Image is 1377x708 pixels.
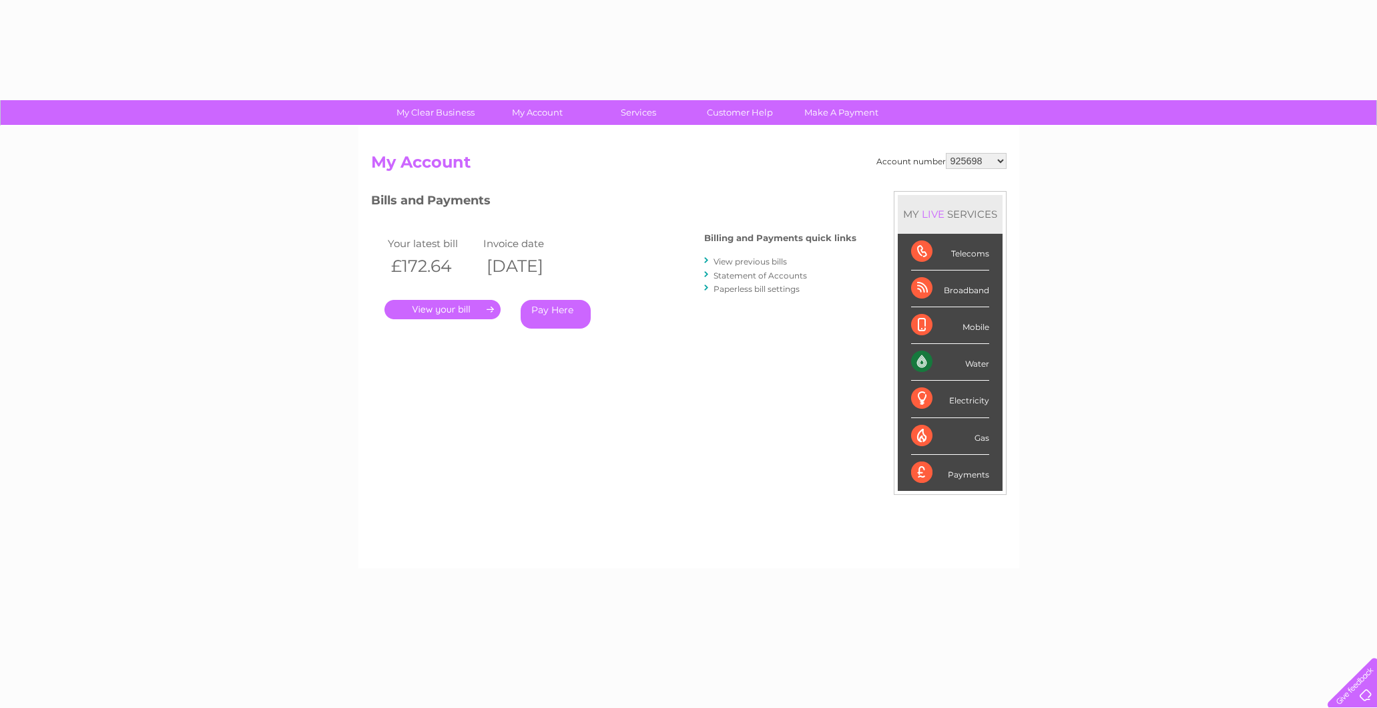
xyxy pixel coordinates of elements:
h4: Billing and Payments quick links [704,233,856,243]
a: My Clear Business [380,100,491,125]
a: Customer Help [685,100,795,125]
a: Statement of Accounts [714,271,807,281]
a: . [384,300,501,319]
td: Your latest bill [384,234,481,252]
div: Gas [911,418,989,455]
a: Services [583,100,694,125]
div: Electricity [911,381,989,417]
th: [DATE] [480,252,576,280]
div: LIVE [919,208,947,220]
div: Payments [911,455,989,491]
div: MY SERVICES [898,195,1003,233]
a: Pay Here [521,300,591,329]
a: Paperless bill settings [714,284,800,294]
div: Water [911,344,989,381]
div: Mobile [911,307,989,344]
div: Broadband [911,271,989,307]
a: My Account [482,100,592,125]
th: £172.64 [384,252,481,280]
h2: My Account [371,153,1007,178]
div: Telecoms [911,234,989,271]
h3: Bills and Payments [371,191,856,214]
a: View previous bills [714,256,787,267]
a: Make A Payment [786,100,896,125]
div: Account number [876,153,1007,169]
td: Invoice date [480,234,576,252]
